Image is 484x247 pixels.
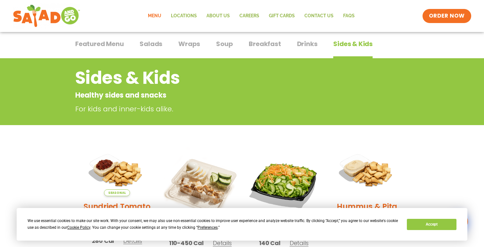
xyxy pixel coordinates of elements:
h2: Sides & Kids [75,65,357,91]
span: Details [290,239,309,247]
a: About Us [202,9,235,23]
span: Cookie Policy [67,225,90,230]
img: Product photo for Hummus & Pita Chips [330,147,404,196]
span: 280 Cal [92,236,114,245]
a: FAQs [338,9,359,23]
a: ORDER NOW [423,9,471,23]
div: Tabbed content [75,37,409,59]
span: ORDER NOW [429,12,465,20]
span: Drinks [297,39,318,49]
span: Featured Menu [75,39,124,49]
span: Seasonal [104,189,130,196]
a: Menu [143,9,166,23]
img: new-SAG-logo-768×292 [13,3,80,29]
div: We use essential cookies to make our site work. With your consent, we may also use non-essential ... [28,218,399,231]
button: Accept [407,219,456,230]
h2: Hummus & Pita Chips [330,201,404,223]
a: GIFT CARDS [264,9,300,23]
a: Locations [166,9,202,23]
p: Healthy sides and snacks [75,90,357,100]
p: For kids and inner-kids alike. [75,104,360,114]
a: Contact Us [300,9,338,23]
span: Wraps [178,39,200,49]
h2: Sundried Tomato Hummus & Pita Chips [80,201,154,235]
span: Sides & Kids [333,39,373,49]
span: Details [123,237,142,245]
span: Details [213,239,232,247]
a: Careers [235,9,264,23]
img: Product photo for Sundried Tomato Hummus & Pita Chips [80,147,154,196]
span: Breakfast [249,39,281,49]
img: Product photo for Snack Pack [164,147,238,221]
span: Preferences [198,225,218,230]
span: Soup [216,39,233,49]
nav: Menu [143,9,359,23]
div: Cookie Consent Prompt [17,208,467,241]
img: Product photo for Kids’ Salad [247,147,321,221]
span: Salads [140,39,162,49]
